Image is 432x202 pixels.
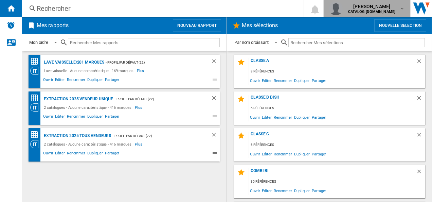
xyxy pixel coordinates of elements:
[249,186,261,195] span: Ouvrir
[66,113,86,121] span: Renommer
[249,149,261,158] span: Ouvrir
[261,113,272,122] span: Editer
[249,113,261,122] span: Ouvrir
[104,58,197,67] div: - Profil par défaut (22)
[348,10,395,14] b: CATALOG [DOMAIN_NAME]
[416,168,425,178] div: Supprimer
[293,76,311,85] span: Dupliquer
[273,113,293,122] span: Renommer
[288,38,425,47] input: Rechercher Mes sélections
[273,76,293,85] span: Renommer
[261,149,272,158] span: Editer
[293,149,311,158] span: Dupliquer
[54,150,66,158] span: Editer
[104,77,120,85] span: Partager
[42,140,135,148] div: 2 catalogues - Aucune caractéristique - 416 marques
[249,141,425,149] div: 6 références
[104,150,120,158] span: Partager
[375,19,426,32] button: Nouvelle selection
[30,67,42,75] div: Vision Catégorie
[42,58,104,67] div: Lave vaisselle/201 marques
[234,40,269,45] div: Par nom croissant
[135,103,143,112] span: Plus
[42,67,137,75] div: Lave vaisselle - Aucune caractéristique - 169 marques
[249,67,425,76] div: 8 références
[42,77,54,85] span: Ouvrir
[329,2,343,15] img: profile.jpg
[311,186,327,195] span: Partager
[30,103,42,112] div: Vision Catégorie
[249,58,416,67] div: Classe A
[273,186,293,195] span: Renommer
[54,77,66,85] span: Editer
[86,150,104,158] span: Dupliquer
[249,132,416,141] div: Classe C
[211,132,220,140] div: Supprimer
[7,21,15,29] img: alerts-logo.svg
[135,140,143,148] span: Plus
[66,77,86,85] span: Renommer
[249,168,416,178] div: Combi BI
[66,150,86,158] span: Renommer
[348,3,395,10] span: [PERSON_NAME]
[30,57,42,66] div: Matrice des prix
[37,4,286,13] div: Rechercher
[54,113,66,121] span: Editer
[42,113,54,121] span: Ouvrir
[86,113,104,121] span: Dupliquer
[42,150,54,158] span: Ouvrir
[416,58,425,67] div: Supprimer
[113,95,197,103] div: - Profil par défaut (22)
[104,113,120,121] span: Partager
[30,131,42,139] div: Matrice des prix
[261,76,272,85] span: Editer
[111,132,197,140] div: - Profil par défaut (22)
[311,113,327,122] span: Partager
[35,19,70,32] h2: Mes rapports
[293,113,311,122] span: Dupliquer
[173,19,221,32] button: Nouveau rapport
[293,186,311,195] span: Dupliquer
[416,132,425,141] div: Supprimer
[273,149,293,158] span: Renommer
[311,76,327,85] span: Partager
[30,140,42,148] div: Vision Catégorie
[261,186,272,195] span: Editer
[42,95,113,103] div: Extraction 2025 vendeur unique
[211,95,220,103] div: Supprimer
[42,132,111,140] div: extraction 2025 tous vendeurs
[42,103,135,112] div: 2 catalogues - Aucune caractéristique - 416 marques
[29,40,48,45] div: Mon ordre
[240,19,279,32] h2: Mes sélections
[311,149,327,158] span: Partager
[249,95,416,104] div: Classe B Dish
[137,67,145,75] span: Plus
[86,77,104,85] span: Dupliquer
[249,178,425,186] div: 35 références
[416,95,425,104] div: Supprimer
[211,58,220,67] div: Supprimer
[249,104,425,113] div: 5 références
[68,38,220,47] input: Rechercher Mes rapports
[249,76,261,85] span: Ouvrir
[30,94,42,102] div: Matrice des prix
